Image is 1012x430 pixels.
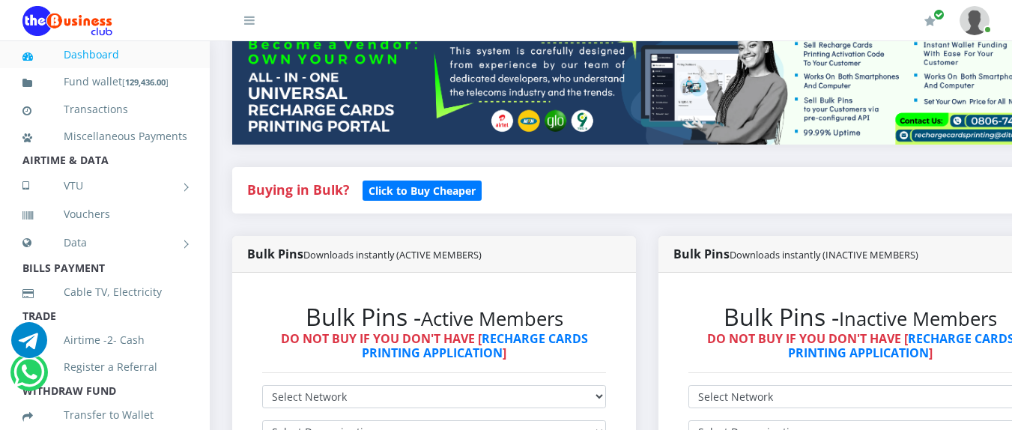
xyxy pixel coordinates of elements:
[247,246,482,262] strong: Bulk Pins
[22,37,187,72] a: Dashboard
[22,167,187,205] a: VTU
[22,350,187,384] a: Register a Referral
[22,224,187,261] a: Data
[933,9,945,20] span: Renew/Upgrade Subscription
[22,6,112,36] img: Logo
[839,306,997,332] small: Inactive Members
[247,181,349,199] strong: Buying in Bulk?
[22,275,187,309] a: Cable TV, Electricity
[13,366,44,390] a: Chat for support
[22,64,187,100] a: Fund wallet[129,436.00]
[22,197,187,231] a: Vouchers
[421,306,563,332] small: Active Members
[11,333,47,358] a: Chat for support
[22,92,187,127] a: Transactions
[363,181,482,199] a: Click to Buy Cheaper
[673,246,918,262] strong: Bulk Pins
[924,15,936,27] i: Renew/Upgrade Subscription
[22,323,187,357] a: Airtime -2- Cash
[960,6,990,35] img: User
[125,76,166,88] b: 129,436.00
[262,303,606,331] h2: Bulk Pins -
[303,248,482,261] small: Downloads instantly (ACTIVE MEMBERS)
[281,330,588,361] strong: DO NOT BUY IF YOU DON'T HAVE [ ]
[22,119,187,154] a: Miscellaneous Payments
[730,248,918,261] small: Downloads instantly (INACTIVE MEMBERS)
[122,76,169,88] small: [ ]
[362,330,588,361] a: RECHARGE CARDS PRINTING APPLICATION
[369,184,476,198] b: Click to Buy Cheaper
